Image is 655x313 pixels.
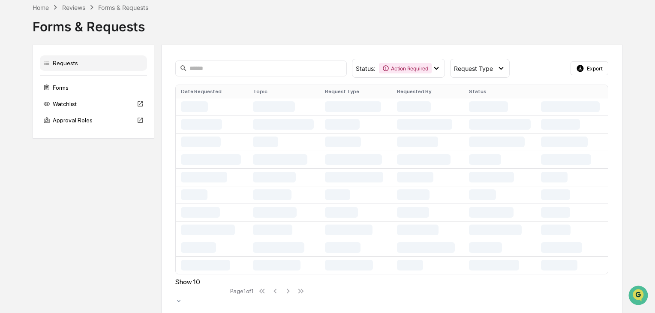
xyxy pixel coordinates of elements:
[71,108,106,117] span: Attestations
[9,125,15,132] div: 🔎
[29,66,141,74] div: Start new chat
[628,285,651,308] iframe: Open customer support
[29,74,108,81] div: We're available if you need us!
[17,108,55,117] span: Preclearance
[379,63,431,73] div: Action Required
[5,105,59,120] a: 🖐️Preclearance
[571,61,608,75] button: Export
[60,145,104,152] a: Powered byPylon
[5,121,57,137] a: 🔎Data Lookup
[9,18,156,32] p: How can we help?
[392,85,464,98] th: Requested By
[356,65,376,72] span: Status :
[98,4,148,11] div: Forms & Requests
[62,109,69,116] div: 🗄️
[248,85,320,98] th: Topic
[230,288,254,295] div: Page 1 of 1
[40,55,147,71] div: Requests
[175,278,227,286] div: Show 10
[40,96,147,112] div: Watchlist
[85,146,104,152] span: Pylon
[464,85,536,98] th: Status
[454,65,493,72] span: Request Type
[40,112,147,128] div: Approval Roles
[9,109,15,116] div: 🖐️
[17,125,54,133] span: Data Lookup
[33,4,49,11] div: Home
[40,80,147,95] div: Forms
[62,4,85,11] div: Reviews
[33,12,622,34] div: Forms & Requests
[146,68,156,79] button: Start new chat
[320,85,392,98] th: Request Type
[176,85,248,98] th: Date Requested
[9,66,24,81] img: 1746055101610-c473b297-6a78-478c-a979-82029cc54cd1
[59,105,110,120] a: 🗄️Attestations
